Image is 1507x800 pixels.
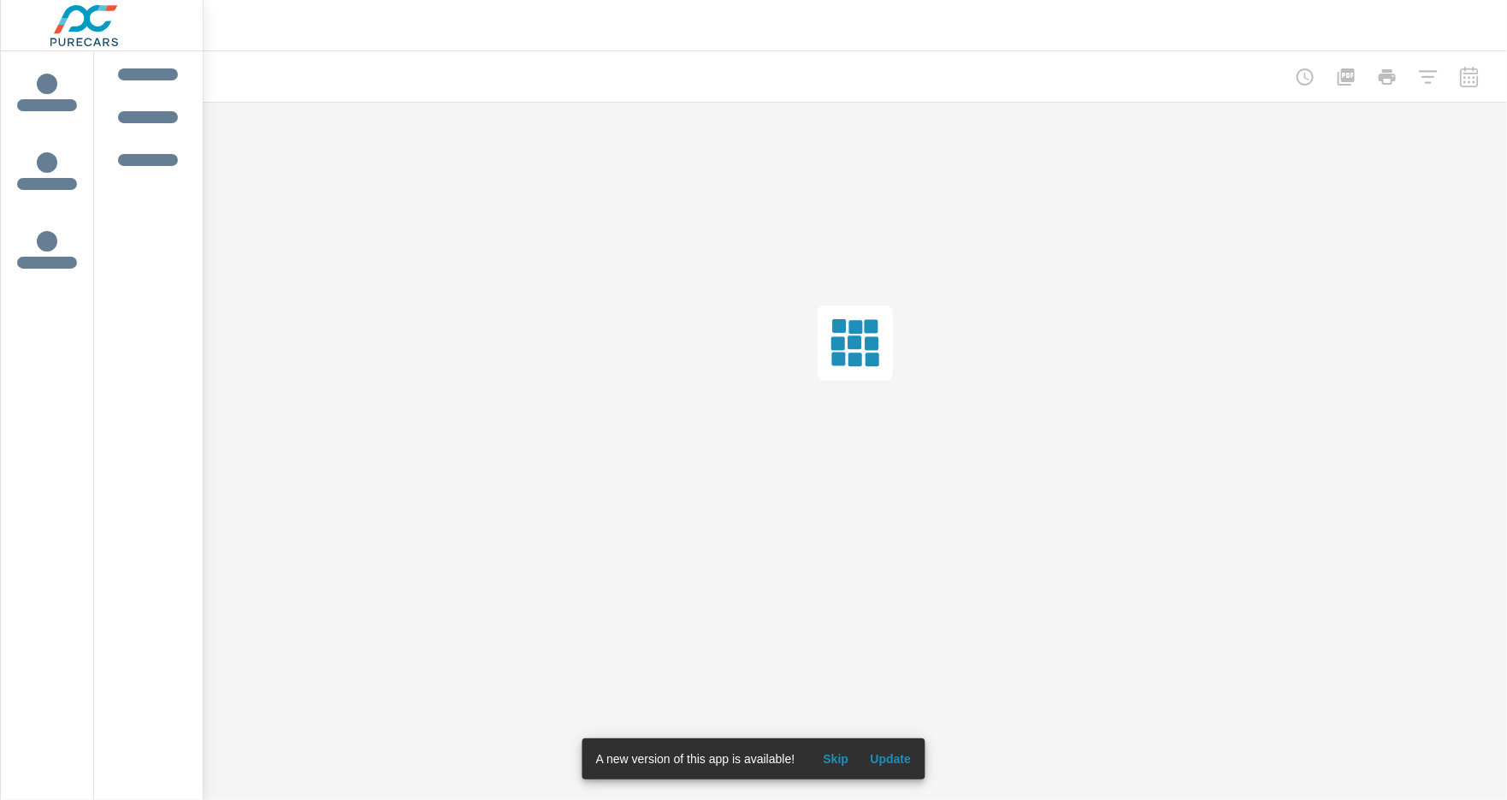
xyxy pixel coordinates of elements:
[870,751,911,767] span: Update
[815,751,856,767] span: Skip
[863,745,918,773] button: Update
[596,752,795,766] span: A new version of this app is available!
[808,745,863,773] button: Skip
[1,51,93,287] div: icon label tabs example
